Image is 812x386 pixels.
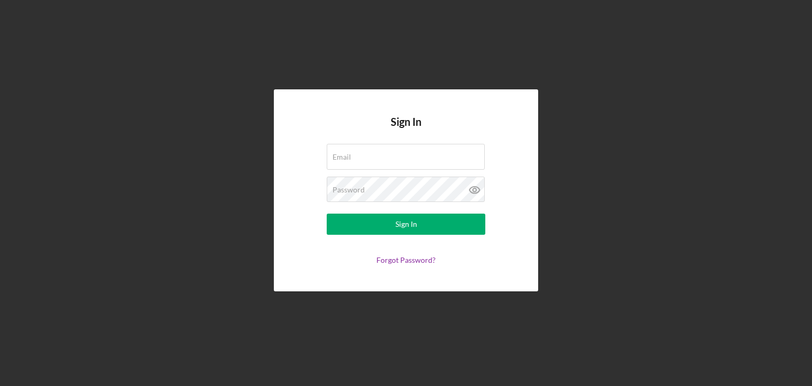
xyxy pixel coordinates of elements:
h4: Sign In [391,116,421,144]
div: Sign In [395,214,417,235]
label: Password [333,186,365,194]
button: Sign In [327,214,485,235]
label: Email [333,153,351,161]
a: Forgot Password? [376,255,436,264]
